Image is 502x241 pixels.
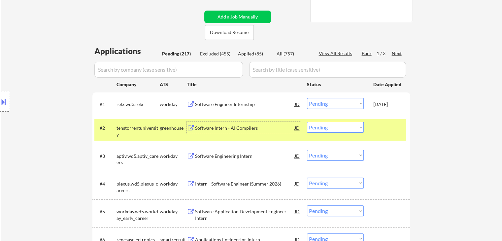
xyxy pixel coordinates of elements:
[294,98,301,110] div: JD
[94,62,243,78] input: Search by company (case sensitive)
[249,62,406,78] input: Search by title (case sensitive)
[392,50,402,57] div: Next
[160,208,187,215] div: workday
[195,101,295,108] div: Software Engineer Internship
[195,181,295,187] div: Intern - Software Engineer (Summer 2026)
[294,205,301,217] div: JD
[373,81,402,88] div: Date Applied
[294,178,301,189] div: JD
[162,51,195,57] div: Pending (217)
[94,47,160,55] div: Applications
[160,181,187,187] div: workday
[160,81,187,88] div: ATS
[238,51,271,57] div: Applied (85)
[200,51,233,57] div: Excluded (455)
[160,153,187,159] div: workday
[117,208,160,221] div: workday.wd5.workday_early_career
[204,11,271,23] button: Add a Job Manually
[100,181,111,187] div: #4
[160,125,187,131] div: greenhouse
[117,181,160,193] div: plexus.wd5.plexus_careers
[319,50,354,57] div: View All Results
[117,101,160,108] div: relx.wd3.relx
[294,150,301,162] div: JD
[377,50,392,57] div: 1 / 3
[160,101,187,108] div: workday
[117,125,160,138] div: tenstorrentuniversity
[117,153,160,166] div: aptiv.wd5.aptiv_careers
[195,125,295,131] div: Software Intern - AI Compilers
[362,50,372,57] div: Back
[205,25,254,40] button: Download Resume
[307,78,364,90] div: Status
[100,208,111,215] div: #5
[195,208,295,221] div: Software Application Development Engineer Intern
[294,122,301,134] div: JD
[277,51,310,57] div: All (757)
[117,81,160,88] div: Company
[195,153,295,159] div: Software Engineering Intern
[373,101,402,108] div: [DATE]
[187,81,301,88] div: Title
